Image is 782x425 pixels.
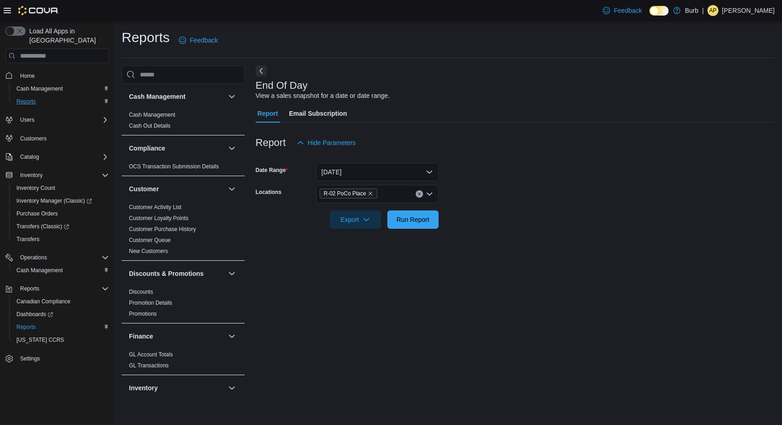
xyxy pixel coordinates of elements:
span: Export [335,210,375,229]
a: Transfers [13,234,43,245]
a: Transfers (Classic) [9,220,112,233]
span: Settings [20,355,40,362]
button: Reports [9,321,112,334]
span: Cash Management [129,111,175,118]
span: Canadian Compliance [13,296,109,307]
button: Customer [226,183,237,194]
span: Dashboards [13,309,109,320]
a: Inventory Manager (Classic) [13,195,96,206]
span: R-02 PoCo Place [320,188,378,199]
p: Burb [685,5,699,16]
button: Inventory [16,170,46,181]
span: Purchase Orders [16,210,58,217]
a: Customer Queue [129,237,171,243]
a: OCS Transaction Submission Details [129,163,219,170]
button: Users [16,114,38,125]
span: Hide Parameters [308,138,356,147]
span: Reports [16,98,36,105]
div: Finance [122,349,245,375]
button: Users [2,113,112,126]
button: Finance [129,332,225,341]
a: Cash Out Details [129,123,171,129]
span: Feedback [614,6,642,15]
span: Reports [13,96,109,107]
p: | [702,5,704,16]
button: Reports [16,283,43,294]
a: Feedback [599,1,645,20]
span: Cash Management [16,85,63,92]
span: Transfers [13,234,109,245]
span: Home [20,72,35,80]
button: Inventory Count [9,182,112,194]
button: Run Report [387,210,439,229]
div: Amanda Payette [707,5,718,16]
button: Remove R-02 PoCo Place from selection in this group [368,191,373,196]
span: AP [709,5,717,16]
a: Inventory Manager (Classic) [9,194,112,207]
a: [US_STATE] CCRS [13,334,68,345]
a: Reports [13,96,39,107]
button: Next [256,65,267,76]
span: Transfers (Classic) [13,221,109,232]
div: Cash Management [122,109,245,135]
h3: Cash Management [129,92,186,101]
button: Customers [2,132,112,145]
span: Washington CCRS [13,334,109,345]
span: Email Subscription [289,104,347,123]
p: [PERSON_NAME] [722,5,775,16]
span: Feedback [190,36,218,45]
span: Canadian Compliance [16,298,70,305]
span: Customer Loyalty Points [129,215,188,222]
a: Customer Purchase History [129,226,196,232]
span: Home [16,70,109,81]
a: Customer Activity List [129,204,182,210]
span: Cash Management [13,83,109,94]
button: Transfers [9,233,112,246]
a: Dashboards [13,309,57,320]
span: Promotion Details [129,299,172,307]
h3: Customer [129,184,159,194]
button: [DATE] [316,163,439,181]
button: [US_STATE] CCRS [9,334,112,346]
a: Purchase Orders [13,208,62,219]
span: Reports [13,322,109,333]
span: Inventory Manager (Classic) [13,195,109,206]
input: Dark Mode [649,6,669,16]
a: New Customers [129,248,168,254]
a: Dashboards [9,308,112,321]
span: Inventory Count [16,184,55,192]
a: Cash Management [129,112,175,118]
button: Home [2,69,112,82]
a: Feedback [175,31,221,49]
button: Hide Parameters [293,134,359,152]
button: Export [330,210,381,229]
span: Load All Apps in [GEOGRAPHIC_DATA] [26,27,109,45]
a: Canadian Compliance [13,296,74,307]
button: Clear input [416,190,423,198]
button: Inventory [129,383,225,393]
span: Promotions [129,310,157,317]
span: R-02 PoCo Place [324,189,366,198]
button: Reports [2,282,112,295]
h3: Compliance [129,144,165,153]
button: Open list of options [426,190,433,198]
span: Reports [16,283,109,294]
span: Inventory [20,172,43,179]
span: New Customers [129,247,168,255]
span: Report [257,104,278,123]
span: Cash Management [16,267,63,274]
span: Discounts [129,288,153,296]
button: Cash Management [226,91,237,102]
span: Customers [20,135,47,142]
button: Catalog [16,151,43,162]
h3: End Of Day [256,80,308,91]
span: GL Transactions [129,362,169,369]
h3: Report [256,137,286,148]
button: Discounts & Promotions [226,268,237,279]
h1: Reports [122,28,170,47]
button: Purchase Orders [9,207,112,220]
span: Users [20,116,34,124]
h3: Inventory [129,383,158,393]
